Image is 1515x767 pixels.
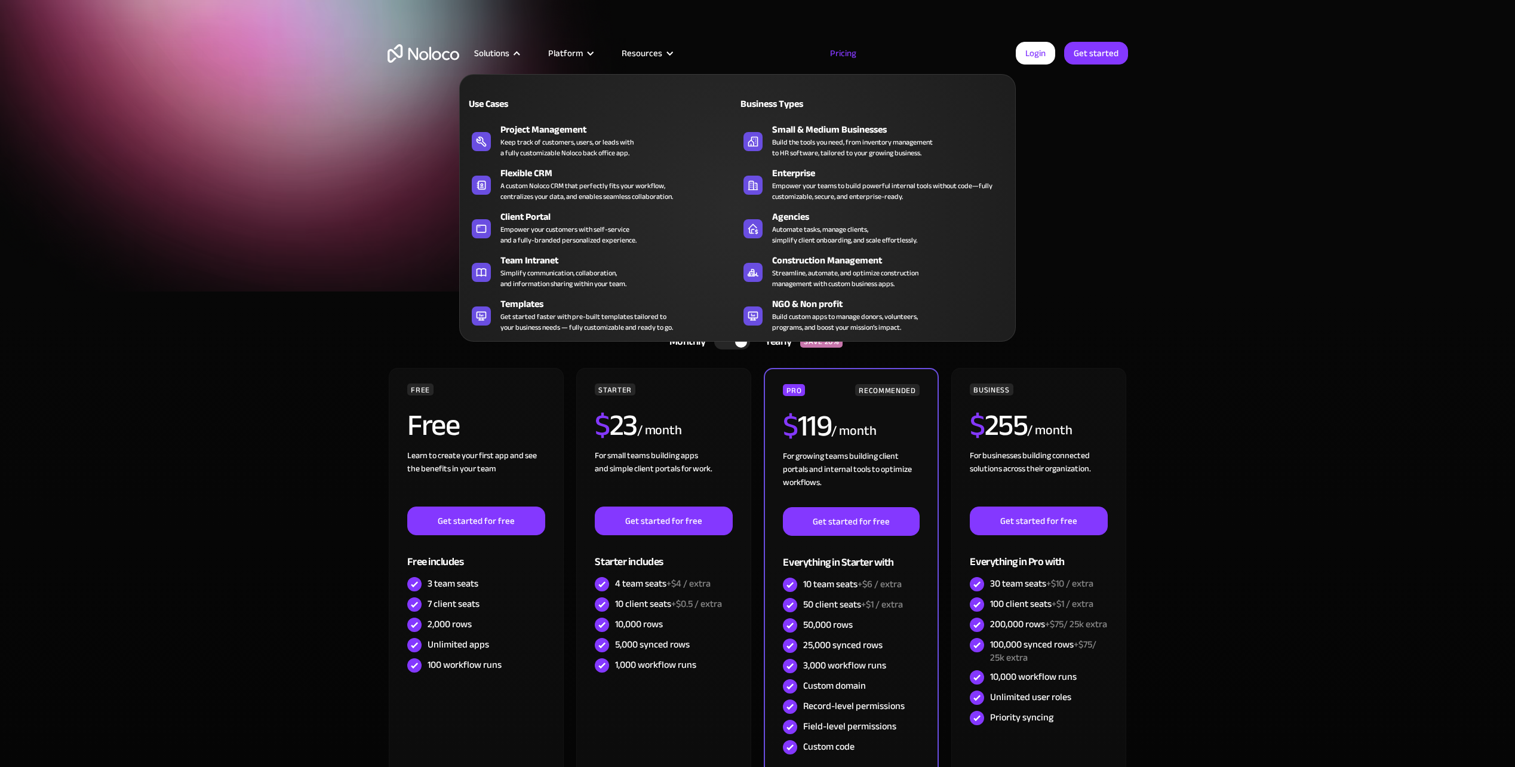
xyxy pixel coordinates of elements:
a: Business Types [737,90,1009,117]
div: Record-level permissions [803,699,905,713]
div: Use Cases [466,97,597,111]
a: Small & Medium BusinessesBuild the tools you need, from inventory managementto HR software, tailo... [737,120,1009,161]
div: Custom code [803,740,855,753]
div: 10 client seats [615,597,722,610]
div: Keep track of customers, users, or leads with a fully customizable Noloco back office app. [500,137,634,158]
h2: Free [407,410,459,440]
div: Custom domain [803,679,866,692]
a: Client PortalEmpower your customers with self-serviceand a fully-branded personalized experience. [466,207,737,248]
div: RECOMMENDED [855,384,919,396]
a: Construction ManagementStreamline, automate, and optimize constructionmanagement with custom busi... [737,251,1009,292]
div: Everything in Starter with [783,536,919,575]
div: 50 client seats [803,598,903,611]
div: Priority syncing [990,711,1053,724]
span: +$1 / extra [1052,595,1093,613]
div: Enterprise [772,166,1015,180]
div: 4 team seats [615,577,711,590]
div: Starter includes [595,535,732,574]
div: Platform [533,45,607,61]
a: home [388,44,459,63]
nav: Solutions [459,57,1016,342]
div: 10,000 workflow runs [990,670,1077,683]
div: Build the tools you need, from inventory management to HR software, tailored to your growing busi... [772,137,933,158]
div: Build custom apps to manage donors, volunteers, programs, and boost your mission’s impact. [772,311,918,333]
span: +$0.5 / extra [671,595,722,613]
h2: 23 [595,410,637,440]
div: 10 team seats [803,578,902,591]
div: 25,000 synced rows [803,639,883,652]
div: Flexible CRM [500,166,743,180]
div: FREE [407,383,434,395]
div: Resources [607,45,686,61]
span: $ [970,397,985,453]
div: Learn to create your first app and see the benefits in your team ‍ [407,449,545,507]
a: EnterpriseEmpower your teams to build powerful internal tools without code—fully customizable, se... [737,164,1009,204]
div: 100 workflow runs [428,658,502,671]
div: BUSINESS [970,383,1013,395]
a: Team IntranetSimplify communication, collaboration,and information sharing within your team. [466,251,737,292]
div: Templates [500,297,743,311]
a: TemplatesGet started faster with pre-built templates tailored toyour business needs — fully custo... [466,294,737,335]
h2: 255 [970,410,1027,440]
div: Solutions [474,45,509,61]
div: 3 team seats [428,577,478,590]
div: 10,000 rows [615,618,663,631]
a: Pricing [815,45,871,61]
a: Get started for free [595,507,732,535]
div: Resources [622,45,662,61]
div: Empower your customers with self-service and a fully-branded personalized experience. [500,224,637,246]
div: Agencies [772,210,1015,224]
a: Login [1016,42,1055,65]
div: 1,000 workflow runs [615,658,696,671]
div: 7 client seats [428,597,480,610]
div: Platform [548,45,583,61]
div: SAVE 20% [800,336,843,348]
a: Get started for free [407,507,545,535]
div: Simplify communication, collaboration, and information sharing within your team. [500,268,626,289]
div: Unlimited apps [428,638,489,651]
div: Streamline, automate, and optimize construction management with custom business apps. [772,268,918,289]
span: +$1 / extra [861,596,903,613]
div: Empower your teams to build powerful internal tools without code—fully customizable, secure, and ... [772,180,1003,202]
div: For small teams building apps and simple client portals for work. ‍ [595,449,732,507]
div: Construction Management [772,253,1015,268]
div: Business Types [737,97,868,111]
div: A custom Noloco CRM that perfectly fits your workflow, centralizes your data, and enables seamles... [500,180,673,202]
div: 100,000 synced rows [990,638,1107,664]
div: Team Intranet [500,253,743,268]
a: AgenciesAutomate tasks, manage clients,simplify client onboarding, and scale effortlessly. [737,207,1009,248]
div: Free includes [407,535,545,574]
div: / month [1027,421,1072,440]
a: Flexible CRMA custom Noloco CRM that perfectly fits your workflow,centralizes your data, and enab... [466,164,737,204]
div: 50,000 rows [803,618,853,631]
span: +$4 / extra [666,575,711,593]
a: Get started [1064,42,1128,65]
a: NGO & Non profitBuild custom apps to manage donors, volunteers,programs, and boost your mission’s... [737,294,1009,335]
div: Client Portal [500,210,743,224]
span: +$75/ 25k extra [990,636,1096,667]
div: Monthly [654,333,715,351]
div: NGO & Non profit [772,297,1015,311]
div: PRO [783,384,805,396]
div: 200,000 rows [990,618,1107,631]
div: For growing teams building client portals and internal tools to optimize workflows. [783,450,919,507]
div: Small & Medium Businesses [772,122,1015,137]
div: For businesses building connected solutions across their organization. ‍ [970,449,1107,507]
div: Unlimited user roles [990,691,1071,704]
a: Get started for free [970,507,1107,535]
div: Get started faster with pre-built templates tailored to your business needs — fully customizable ... [500,311,673,333]
div: 2,000 rows [428,618,472,631]
span: $ [595,397,610,453]
div: Project Management [500,122,743,137]
div: 30 team seats [990,577,1093,590]
span: +$6 / extra [858,575,902,593]
div: Solutions [459,45,533,61]
a: Get started for free [783,507,919,536]
span: $ [783,398,798,454]
div: 3,000 workflow runs [803,659,886,672]
a: Project ManagementKeep track of customers, users, or leads witha fully customizable Noloco back o... [466,120,737,161]
h2: 119 [783,411,831,441]
div: STARTER [595,383,635,395]
div: Yearly [750,333,800,351]
div: Automate tasks, manage clients, simplify client onboarding, and scale effortlessly. [772,224,917,246]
